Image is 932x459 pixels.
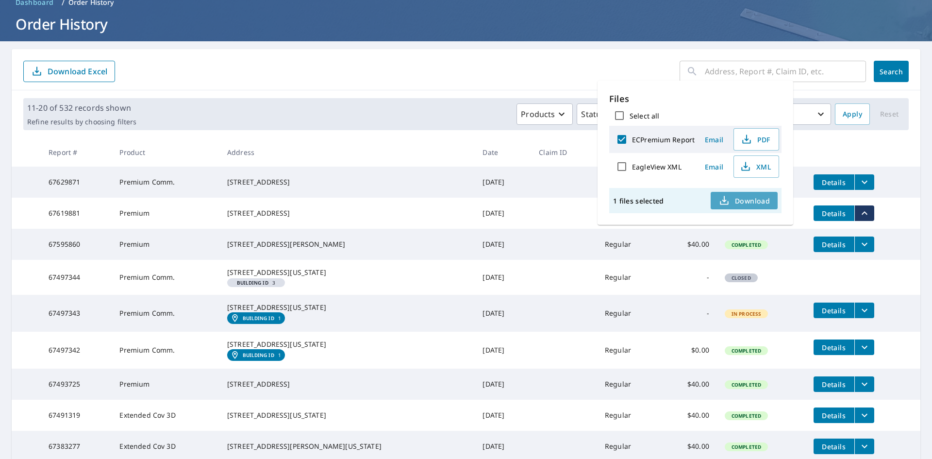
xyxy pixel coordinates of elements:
[699,159,730,174] button: Email
[814,303,854,318] button: detailsBtn-67497343
[41,295,112,332] td: 67497343
[112,229,219,260] td: Premium
[23,61,115,82] button: Download Excel
[819,209,849,218] span: Details
[27,118,136,126] p: Refine results by choosing filters
[475,229,531,260] td: [DATE]
[843,108,862,120] span: Apply
[597,167,661,198] td: Regular
[475,260,531,295] td: [DATE]
[711,192,778,209] button: Download
[41,198,112,229] td: 67619881
[726,412,767,419] span: Completed
[597,332,661,369] td: Regular
[521,108,555,120] p: Products
[227,340,467,349] div: [STREET_ADDRESS][US_STATE]
[814,340,854,355] button: detailsBtn-67497342
[854,303,874,318] button: filesDropdownBtn-67497343
[819,343,849,352] span: Details
[854,340,874,355] button: filesDropdownBtn-67497342
[112,295,219,332] td: Premium Comm.
[237,280,268,285] em: Building ID
[227,303,467,312] div: [STREET_ADDRESS][US_STATE]
[41,229,112,260] td: 67595860
[726,381,767,388] span: Completed
[705,58,866,85] input: Address, Report #, Claim ID, etc.
[814,205,854,221] button: detailsBtn-67619881
[475,138,531,167] th: Date
[630,111,659,120] label: Select all
[699,132,730,147] button: Email
[874,61,909,82] button: Search
[531,138,597,167] th: Claim ID
[814,408,854,423] button: detailsBtn-67491319
[227,442,467,451] div: [STREET_ADDRESS][PERSON_NAME][US_STATE]
[112,332,219,369] td: Premium Comm.
[516,103,573,125] button: Products
[577,103,623,125] button: Status
[609,92,782,105] p: Files
[661,369,717,400] td: $40.00
[112,167,219,198] td: Premium Comm.
[597,229,661,260] td: Regular
[740,161,771,172] span: XML
[597,138,661,167] th: Delivery
[475,198,531,229] td: [DATE]
[740,134,771,145] span: PDF
[597,295,661,332] td: Regular
[814,439,854,454] button: detailsBtn-67383277
[661,295,717,332] td: -
[718,195,770,206] span: Download
[597,260,661,295] td: Regular
[581,108,605,120] p: Status
[597,400,661,431] td: Regular
[243,315,274,321] em: Building ID
[243,352,274,358] em: Building ID
[475,369,531,400] td: [DATE]
[231,280,281,285] span: 3
[597,369,661,400] td: Regular
[475,295,531,332] td: [DATE]
[726,443,767,450] span: Completed
[854,408,874,423] button: filesDropdownBtn-67491319
[819,240,849,249] span: Details
[219,138,475,167] th: Address
[835,103,870,125] button: Apply
[702,162,726,171] span: Email
[854,439,874,454] button: filesDropdownBtn-67383277
[661,400,717,431] td: $40.00
[27,102,136,114] p: 11-20 of 532 records shown
[48,66,107,77] p: Download Excel
[819,306,849,315] span: Details
[112,400,219,431] td: Extended Cov 3D
[854,205,874,221] button: filesDropdownBtn-67619881
[632,135,695,144] label: ECPremium Report
[661,332,717,369] td: $0.00
[227,312,285,324] a: Building ID1
[854,237,874,252] button: filesDropdownBtn-67595860
[819,178,849,187] span: Details
[814,376,854,392] button: detailsBtn-67493725
[819,411,849,420] span: Details
[227,349,285,361] a: Building ID1
[726,241,767,248] span: Completed
[882,67,901,76] span: Search
[112,198,219,229] td: Premium
[227,239,467,249] div: [STREET_ADDRESS][PERSON_NAME]
[227,379,467,389] div: [STREET_ADDRESS]
[733,128,779,151] button: PDF
[819,380,849,389] span: Details
[661,260,717,295] td: -
[475,400,531,431] td: [DATE]
[41,332,112,369] td: 67497342
[112,369,219,400] td: Premium
[227,410,467,420] div: [STREET_ADDRESS][US_STATE]
[726,347,767,354] span: Completed
[733,155,779,178] button: XML
[475,167,531,198] td: [DATE]
[814,174,854,190] button: detailsBtn-67629871
[475,332,531,369] td: [DATE]
[41,260,112,295] td: 67497344
[632,162,682,171] label: EagleView XML
[227,177,467,187] div: [STREET_ADDRESS]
